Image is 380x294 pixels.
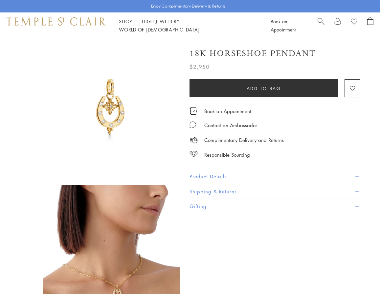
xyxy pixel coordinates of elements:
h1: 18K Horseshoe Pendant [190,48,316,59]
img: 18K Horseshoe Pendant [43,39,180,175]
a: High JewelleryHigh Jewellery [142,18,180,25]
a: View Wishlist [351,17,357,27]
a: Search [318,17,324,34]
a: World of [DEMOGRAPHIC_DATA]World of [DEMOGRAPHIC_DATA] [119,26,199,33]
img: Temple St. Clair [7,17,106,25]
span: Add to bag [247,85,281,92]
button: Add to bag [190,79,338,97]
nav: Main navigation [119,17,256,34]
div: Responsible Sourcing [204,151,250,159]
a: Book an Appointment [271,18,296,33]
button: Gifting [190,199,360,214]
img: icon_sourcing.svg [190,151,198,157]
span: $2,950 [190,63,210,71]
p: Complimentary Delivery and Returns [204,136,284,144]
a: Open Shopping Bag [367,17,373,34]
img: icon_delivery.svg [190,136,198,144]
div: Contact an Ambassador [204,121,257,129]
button: Shipping & Returns [190,184,360,199]
img: MessageIcon-01_2.svg [190,121,196,128]
a: ShopShop [119,18,132,25]
img: icon_appointment.svg [190,107,197,115]
p: Enjoy Complimentary Delivery & Returns [151,3,226,10]
button: Product Details [190,169,360,184]
a: Book an Appointment [204,108,251,115]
